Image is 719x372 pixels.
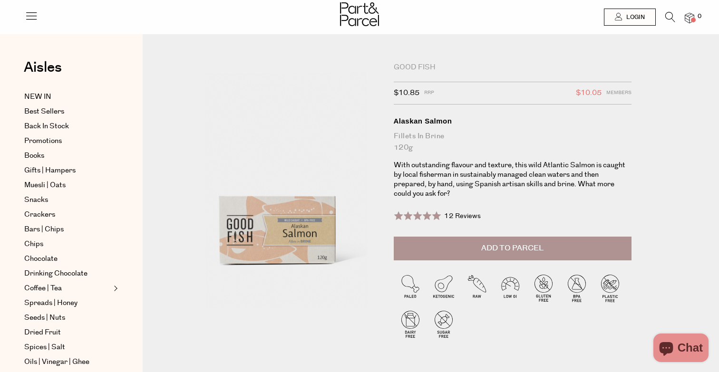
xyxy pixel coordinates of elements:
[24,224,111,235] a: Bars | Chips
[24,121,69,132] span: Back In Stock
[24,253,58,265] span: Chocolate
[606,87,632,99] span: Members
[394,161,632,199] p: With outstanding flavour and texture, this wild Atlantic Salmon is caught by local fisherman in s...
[24,135,111,147] a: Promotions
[604,9,656,26] a: Login
[24,297,111,309] a: Spreads | Honey
[24,238,111,250] a: Chips
[651,334,711,364] inbox-online-store-chat: Shopify online store chat
[24,283,62,294] span: Coffee | Tea
[24,106,64,117] span: Best Sellers
[427,271,460,305] img: P_P-ICONS-Live_Bec_V11_Ketogenic.svg
[394,271,427,305] img: P_P-ICONS-Live_Bec_V11_Paleo.svg
[24,91,51,103] span: NEW IN
[171,63,379,308] img: Alaskan Salmon
[24,342,65,353] span: Spices | Salt
[24,106,111,117] a: Best Sellers
[24,342,111,353] a: Spices | Salt
[24,91,111,103] a: NEW IN
[24,121,111,132] a: Back In Stock
[24,283,111,294] a: Coffee | Tea
[24,180,66,191] span: Muesli | Oats
[24,135,62,147] span: Promotions
[624,13,645,21] span: Login
[394,87,419,99] span: $10.85
[24,194,48,206] span: Snacks
[593,271,627,305] img: P_P-ICONS-Live_Bec_V11_Plastic_Free.svg
[24,312,65,324] span: Seeds | Nuts
[24,268,111,279] a: Drinking Chocolate
[24,165,76,176] span: Gifts | Hampers
[24,268,87,279] span: Drinking Chocolate
[460,271,494,305] img: P_P-ICONS-Live_Bec_V11_Raw.svg
[340,2,379,26] img: Part&Parcel
[24,297,78,309] span: Spreads | Honey
[111,283,118,294] button: Expand/Collapse Coffee | Tea
[24,327,61,338] span: Dried Fruit
[24,356,89,368] span: Oils | Vinegar | Ghee
[394,63,632,72] div: Good Fish
[24,209,55,220] span: Crackers
[24,57,62,78] span: Aisles
[24,165,111,176] a: Gifts | Hampers
[695,12,704,21] span: 0
[24,312,111,324] a: Seeds | Nuts
[576,87,602,99] span: $10.05
[24,356,111,368] a: Oils | Vinegar | Ghee
[394,116,632,126] div: Alaskan Salmon
[494,271,527,305] img: P_P-ICONS-Live_Bec_V11_Low_Gi.svg
[24,194,111,206] a: Snacks
[560,271,593,305] img: P_P-ICONS-Live_Bec_V11_BPA_Free.svg
[427,307,460,341] img: P_P-ICONS-Live_Bec_V11_Sugar_Free.svg
[24,327,111,338] a: Dried Fruit
[24,180,111,191] a: Muesli | Oats
[24,150,44,162] span: Books
[24,150,111,162] a: Books
[444,211,481,221] span: 12 Reviews
[481,243,544,254] span: Add to Parcel
[685,13,694,23] a: 0
[24,238,43,250] span: Chips
[24,253,111,265] a: Chocolate
[527,271,560,305] img: P_P-ICONS-Live_Bec_V11_Gluten_Free.svg
[394,131,632,153] div: Fillets in Brine 120g
[424,87,434,99] span: RRP
[24,209,111,220] a: Crackers
[24,60,62,84] a: Aisles
[394,307,427,341] img: P_P-ICONS-Live_Bec_V11_Dairy_Free.svg
[24,224,64,235] span: Bars | Chips
[394,237,632,260] button: Add to Parcel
